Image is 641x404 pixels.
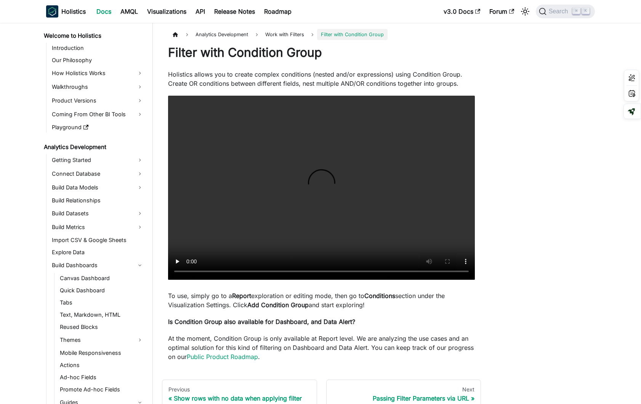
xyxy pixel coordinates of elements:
[50,235,146,245] a: Import CSV & Google Sheets
[168,291,475,309] p: To use, simply go to a exploration or editing mode, then go to section under the Visualization Se...
[261,29,308,40] span: Work with Filters
[168,318,355,325] strong: Is Condition Group also available for Dashboard, and Data Alert?
[191,5,210,18] a: API
[168,29,183,40] a: Home page
[168,96,475,280] video: Your browser does not support embedding video, but you can .
[485,5,519,18] a: Forum
[143,5,191,18] a: Visualizations
[333,394,475,402] div: Passing Filter Parameters via URL
[572,8,580,14] kbd: ⌘
[58,348,146,358] a: Mobile Responsiveness
[439,5,485,18] a: v3.0 Docs
[260,5,296,18] a: Roadmap
[50,154,146,166] a: Getting Started
[61,7,86,16] b: Holistics
[42,142,146,152] a: Analytics Development
[50,181,146,194] a: Build Data Models
[187,353,258,361] a: Public Product Roadmap
[58,297,146,308] a: Tabs
[58,334,146,346] a: Themes
[50,207,146,220] a: Build Datasets
[58,285,146,296] a: Quick Dashboard
[582,8,590,14] kbd: K
[42,30,146,41] a: Welcome to Holistics
[46,5,58,18] img: Holistics
[58,372,146,383] a: Ad-hoc Fields
[168,45,475,60] h1: Filter with Condition Group
[50,221,146,233] a: Build Metrics
[58,360,146,370] a: Actions
[50,195,146,206] a: Build Relationships
[50,122,146,133] a: Playground
[168,394,311,402] div: Show rows with no data when applying filter
[50,81,146,93] a: Walkthroughs
[210,5,260,18] a: Release Notes
[38,23,153,404] nav: Docs sidebar
[92,5,116,18] a: Docs
[168,29,475,40] nav: Breadcrumbs
[519,5,531,18] button: Switch between dark and light mode (currently light mode)
[50,67,146,79] a: How Holistics Works
[58,273,146,284] a: Canvas Dashboard
[317,29,388,40] span: Filter with Condition Group
[46,5,86,18] a: HolisticsHolistics
[50,55,146,66] a: Our Philosophy
[333,386,475,393] div: Next
[247,301,309,309] strong: Add Condition Group
[168,334,475,361] p: At the moment, Condition Group is only available at Report level. We are analyzing the use cases ...
[168,70,475,88] p: Holistics allows you to create complex conditions (nested and/or expressions) using Condition Gro...
[546,8,573,15] span: Search
[50,43,146,53] a: Introduction
[168,386,311,393] div: Previous
[58,384,146,395] a: Promote Ad-hoc Fields
[50,108,146,120] a: Coming From Other BI Tools
[192,29,252,40] span: Analytics Development
[58,322,146,332] a: Reused Blocks
[536,5,595,18] button: Search (Command+K)
[232,292,251,300] strong: Report
[364,292,395,300] strong: Conditions
[50,247,146,258] a: Explore Data
[50,168,146,180] a: Connect Database
[116,5,143,18] a: AMQL
[50,95,146,107] a: Product Versions
[58,309,146,320] a: Text, Markdown, HTML
[50,259,146,271] a: Build Dashboards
